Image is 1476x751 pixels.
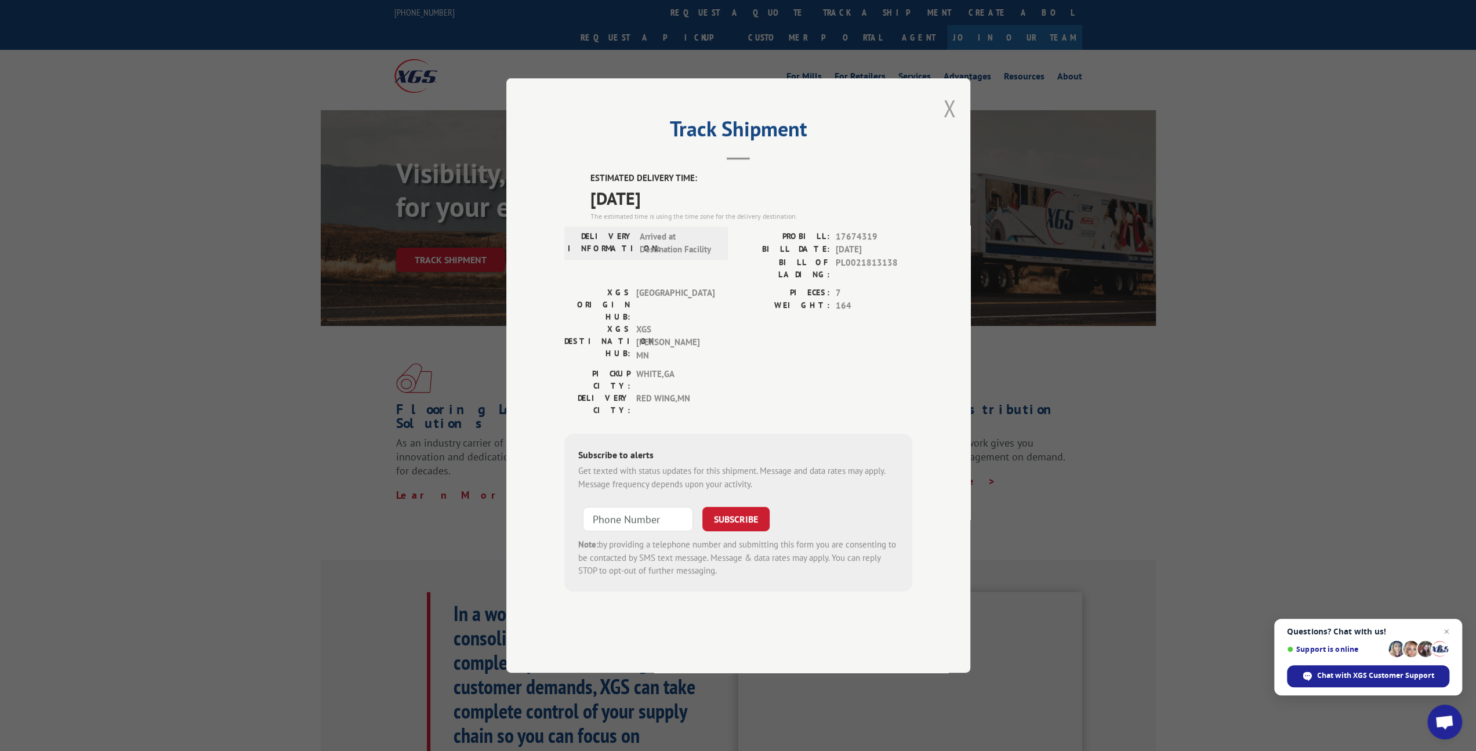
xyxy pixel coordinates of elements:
[738,243,830,256] label: BILL DATE:
[564,368,630,392] label: PICKUP CITY:
[636,286,714,323] span: [GEOGRAPHIC_DATA]
[578,465,898,491] div: Get texted with status updates for this shipment. Message and data rates may apply. Message frequ...
[636,323,714,362] span: XGS [PERSON_NAME] MN
[590,172,912,185] label: ESTIMATED DELIVERY TIME:
[1317,670,1434,681] span: Chat with XGS Customer Support
[738,299,830,313] label: WEIGHT:
[1439,625,1453,638] span: Close chat
[738,230,830,244] label: PROBILL:
[568,230,633,256] label: DELIVERY INFORMATION:
[836,256,912,281] span: PL0021813138
[702,507,770,531] button: SUBSCRIBE
[564,323,630,362] label: XGS DESTINATION HUB:
[583,507,693,531] input: Phone Number
[639,230,717,256] span: Arrived at Destination Facility
[836,286,912,300] span: 7
[578,539,599,550] strong: Note:
[578,448,898,465] div: Subscribe to alerts
[564,392,630,416] label: DELIVERY CITY:
[1287,645,1384,654] span: Support is online
[590,185,912,211] span: [DATE]
[1287,627,1449,636] span: Questions? Chat with us!
[943,93,956,124] button: Close modal
[1287,665,1449,687] div: Chat with XGS Customer Support
[836,243,912,256] span: [DATE]
[738,286,830,300] label: PIECES:
[564,121,912,143] h2: Track Shipment
[836,299,912,313] span: 164
[590,211,912,222] div: The estimated time is using the time zone for the delivery destination.
[836,230,912,244] span: 17674319
[636,392,714,416] span: RED WING , MN
[1427,705,1462,739] div: Open chat
[636,368,714,392] span: WHITE , GA
[578,538,898,578] div: by providing a telephone number and submitting this form you are consenting to be contacted by SM...
[738,256,830,281] label: BILL OF LADING:
[564,286,630,323] label: XGS ORIGIN HUB:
